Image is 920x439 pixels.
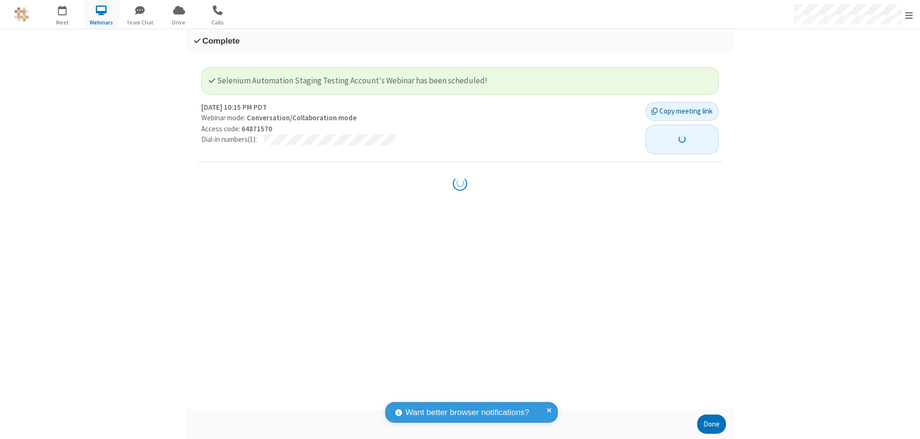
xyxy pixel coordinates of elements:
button: Done [697,415,726,434]
p: Dial-in numbers (1) : [201,134,257,145]
strong: 64871570 [241,124,272,133]
p: Access code: [201,124,638,135]
span: Selenium Automation Staging Testing Account's Webinar has been scheduled! [209,75,487,86]
span: Meet [45,18,80,27]
strong: Conversation/Collaboration mode [247,113,356,122]
span: Calls [200,18,236,27]
span: Drive [161,18,197,27]
button: Copy meeting link [645,102,719,121]
img: QA Selenium DO NOT DELETE OR CHANGE [14,7,29,22]
strong: [DATE] 10:15 PM PDT [201,102,267,113]
span: Want better browser notifications? [405,406,529,419]
span: Webinars [83,18,119,27]
p: Webinar mode: [201,113,638,124]
span: Team Chat [122,18,158,27]
h3: Complete [194,36,726,46]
